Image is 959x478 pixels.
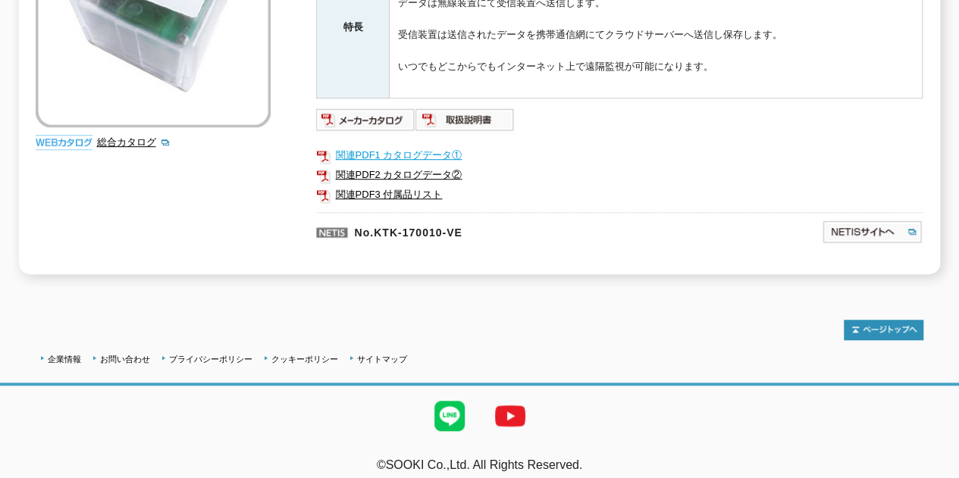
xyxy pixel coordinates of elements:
[36,135,92,150] img: webカタログ
[316,108,415,132] img: メーカーカタログ
[357,355,407,364] a: サイトマップ
[316,212,675,248] p: No.KTK-170010-VE
[100,355,150,364] a: お問い合わせ
[419,386,480,446] img: LINE
[415,117,515,129] a: 取扱説明書
[844,320,923,340] img: トップページへ
[316,185,923,205] a: 関連PDF3 付属品リスト
[169,355,252,364] a: プライバシーポリシー
[48,355,81,364] a: 企業情報
[480,386,541,446] img: YouTube
[415,108,515,132] img: 取扱説明書
[316,145,923,165] a: 関連PDF1 カタログデータ①
[316,165,923,185] a: 関連PDF2 カタログデータ②
[822,220,923,244] img: NETISサイトへ
[271,355,338,364] a: クッキーポリシー
[96,136,171,148] a: 総合カタログ
[316,117,415,129] a: メーカーカタログ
